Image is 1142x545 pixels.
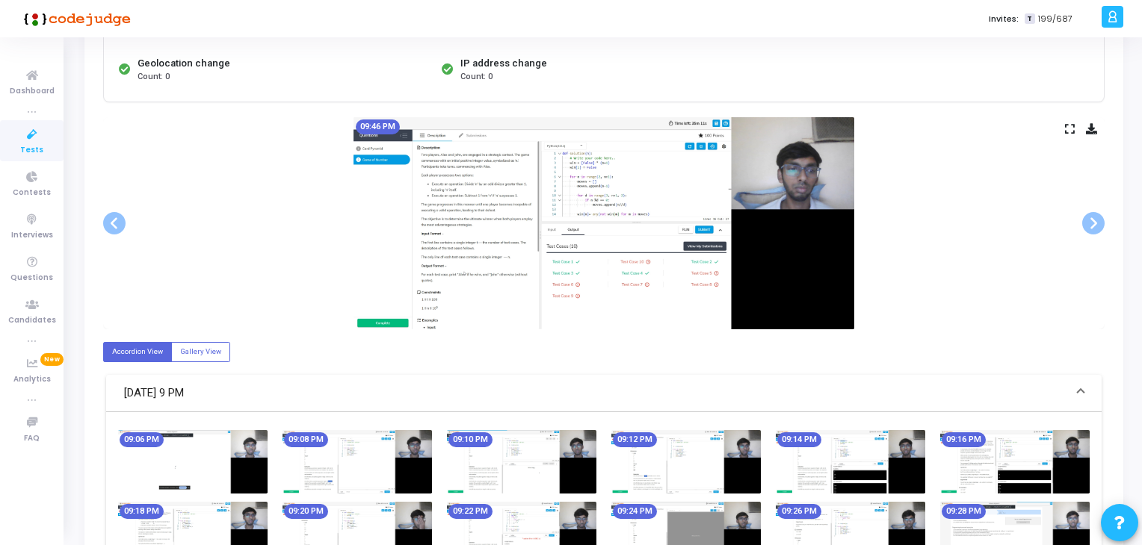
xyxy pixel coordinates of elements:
[171,342,230,362] label: Gallery View
[13,187,51,199] span: Contests
[10,85,55,98] span: Dashboard
[138,56,230,71] div: Geolocation change
[611,430,761,493] img: screenshot-1758814937572.jpeg
[13,373,51,386] span: Analytics
[40,353,64,366] span: New
[356,119,400,134] mat-chip: 09:46 PM
[354,117,854,329] img: screenshot-1758816966267.jpeg
[448,432,493,447] mat-chip: 09:10 PM
[283,430,432,493] img: screenshot-1758814697669.jpeg
[20,144,43,157] span: Tests
[1038,13,1072,25] span: 199/687
[448,504,493,519] mat-chip: 09:22 PM
[460,71,493,84] span: Count: 0
[460,56,547,71] div: IP address change
[8,314,56,327] span: Candidates
[24,432,40,445] span: FAQ
[613,432,657,447] mat-chip: 09:12 PM
[942,504,986,519] mat-chip: 09:28 PM
[284,504,328,519] mat-chip: 09:20 PM
[613,504,657,519] mat-chip: 09:24 PM
[120,432,164,447] mat-chip: 09:06 PM
[19,4,131,34] img: logo
[447,430,596,493] img: screenshot-1758814817634.jpeg
[10,272,53,284] span: Questions
[11,229,53,242] span: Interviews
[776,430,925,493] img: screenshot-1758815057579.jpeg
[106,375,1102,412] mat-expansion-panel-header: [DATE] 9 PM
[777,504,821,519] mat-chip: 09:26 PM
[777,432,821,447] mat-chip: 09:14 PM
[1025,13,1034,25] span: T
[942,432,986,447] mat-chip: 09:16 PM
[124,384,1066,402] mat-panel-title: [DATE] 9 PM
[940,430,1090,493] img: screenshot-1758815177587.jpeg
[284,432,328,447] mat-chip: 09:08 PM
[118,430,268,493] img: screenshot-1758814577245.jpeg
[989,13,1019,25] label: Invites:
[120,504,164,519] mat-chip: 09:18 PM
[138,71,170,84] span: Count: 0
[103,342,172,362] label: Accordion View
